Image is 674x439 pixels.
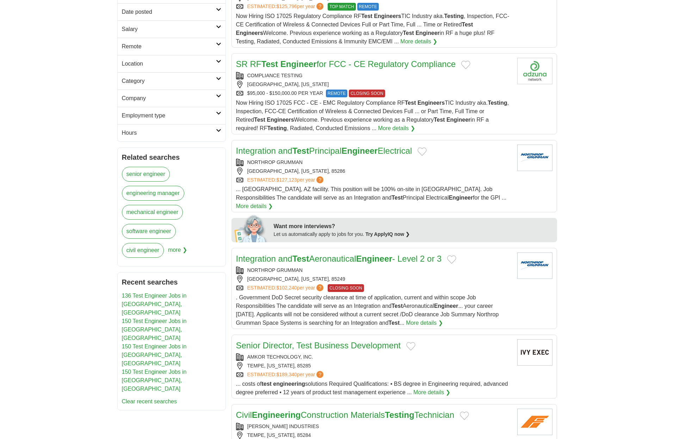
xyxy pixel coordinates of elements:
img: Northrop Grumman logo [517,252,552,279]
span: ? [316,284,323,291]
button: Add to favorite jobs [447,255,456,264]
strong: test [261,381,271,387]
span: REMOTE [326,90,347,97]
span: $127,123 [276,177,297,183]
h2: Location [122,60,216,68]
strong: Test [389,320,400,326]
strong: Testing [267,125,287,131]
h2: Date posted [122,8,216,16]
img: Amkor Technology logo [517,339,552,366]
strong: Testing [488,100,507,106]
h2: Company [122,94,216,103]
span: ? [316,371,323,378]
strong: Test [434,117,445,123]
strong: Engineers [418,100,445,106]
div: [GEOGRAPHIC_DATA], [US_STATE], 85249 [236,275,512,283]
strong: Test [405,100,416,106]
span: . Government DoD Secret security clearance at time of application, current and within scope Job R... [236,294,499,326]
div: Let us automatically apply to jobs for you. [274,231,553,238]
strong: Engineer [434,303,458,309]
a: Category [118,72,225,90]
span: CLOSING SOON [328,284,364,292]
a: [PERSON_NAME] INDUSTRIES [247,423,319,429]
strong: engineering [273,381,305,387]
a: SR RFTest Engineerfor FCC - CE Regulatory Compliance [236,59,456,69]
strong: Testing [444,13,464,19]
strong: Engineer [446,117,470,123]
button: Add to favorite jobs [460,411,469,420]
a: ESTIMATED:$102,240per year? [247,284,325,292]
a: Location [118,55,225,72]
strong: Engineer [341,146,378,156]
strong: Test [403,30,414,36]
span: more ❯ [168,243,187,262]
div: [GEOGRAPHIC_DATA], [US_STATE] [236,81,512,88]
span: Now Hiring ISO 17025 FCC - CE - EMC Regulatory Compliance RF TIC Industry aka. , Inspection, FCC-... [236,100,509,131]
strong: Test [254,117,265,123]
button: Add to favorite jobs [406,342,415,350]
strong: Engineer [356,254,392,263]
img: apply-iq-scientist.png [234,214,268,242]
a: software engineer [122,224,176,239]
strong: Engineers [267,117,294,123]
a: Senior Director, Test Business Development [236,341,401,350]
a: Hours [118,124,225,141]
div: AMKOR TECHNOLOGY, INC. [236,353,512,361]
a: NORTHROP GRUMMAN [247,159,303,165]
a: More details ❯ [400,37,437,46]
img: Fisher Industries logo [517,409,552,435]
span: ... costs of solutions Required Qualifications: • BS degree in Engineering required, advanced deg... [236,381,508,395]
span: ? [316,3,323,10]
div: TEMPE, [US_STATE], 85285 [236,362,512,370]
a: ESTIMATED:$189,340per year? [247,371,325,378]
a: NORTHROP GRUMMAN [247,267,303,273]
div: Want more interviews? [274,222,553,231]
div: $95,000 - $150,000.00 PER YEAR [236,90,512,97]
strong: Test [261,59,278,69]
a: Employment type [118,107,225,124]
span: Now Hiring ISO 17025 Regulatory Compliance RF TIC Industry aka. , Inspection, FCC-CE Certificatio... [236,13,509,44]
a: ESTIMATED:$127,123per year? [247,176,325,184]
a: engineering manager [122,186,184,201]
strong: Engineer [415,30,439,36]
a: Integration andTestPrincipalEngineerElectrical [236,146,412,156]
h2: Related searches [122,152,221,163]
a: Clear recent searches [122,398,177,404]
a: CivilEngineeringConstruction MaterialsTestingTechnician [236,410,455,420]
a: 150 Test Engineer Jobs in [GEOGRAPHIC_DATA], [GEOGRAPHIC_DATA] [122,318,187,341]
a: Salary [118,20,225,38]
a: civil engineer [122,243,164,258]
a: Try ApplyIQ now ❯ [365,231,410,237]
span: ? [316,176,323,183]
button: Add to favorite jobs [461,61,470,69]
button: Add to favorite jobs [418,147,427,156]
a: More details ❯ [236,202,273,211]
img: Northrop Grumman logo [517,145,552,171]
h2: Employment type [122,111,216,120]
strong: Engineering [252,410,301,420]
h2: Recent searches [122,277,221,287]
a: Remote [118,38,225,55]
span: $102,240 [276,285,297,291]
strong: Test [361,13,372,19]
a: 150 Test Engineer Jobs in [GEOGRAPHIC_DATA], [GEOGRAPHIC_DATA] [122,369,187,392]
a: Integration andTestAeronauticalEngineer- Level 2 or 3 [236,254,442,263]
span: REMOTE [357,3,379,11]
a: 136 Test Engineer Jobs in [GEOGRAPHIC_DATA], [GEOGRAPHIC_DATA] [122,293,187,316]
a: senior engineer [122,167,170,182]
strong: Test [391,303,403,309]
a: Date posted [118,3,225,20]
h2: Hours [122,129,216,137]
a: mechanical engineer [122,205,183,220]
span: ... [GEOGRAPHIC_DATA], AZ facility. This position will be 100% on-site in [GEOGRAPHIC_DATA]. Job ... [236,186,507,201]
strong: Test [462,22,473,28]
a: Company [118,90,225,107]
h2: Salary [122,25,216,33]
strong: Engineer [449,195,473,201]
strong: Test [292,254,309,263]
strong: Test [391,195,403,201]
a: ESTIMATED:$125,796per year? [247,3,325,11]
strong: Test [292,146,309,156]
h2: Remote [122,42,216,51]
strong: Engineers [374,13,401,19]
